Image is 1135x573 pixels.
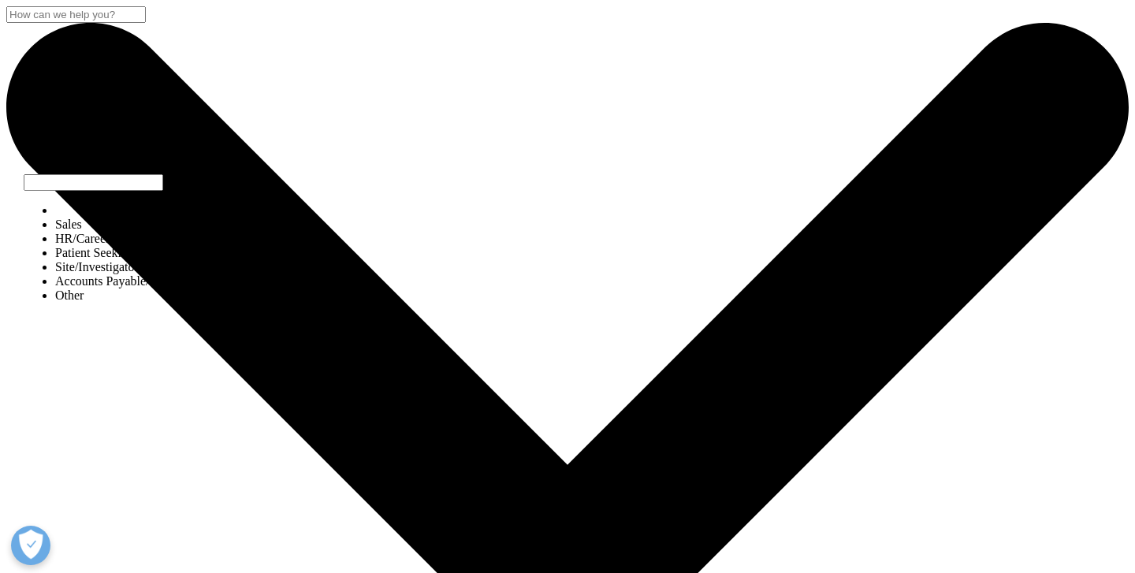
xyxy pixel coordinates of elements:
[6,6,146,23] input: 搜索
[55,288,209,303] li: Other
[55,246,209,260] li: Patient Seeking Clinical Trials
[55,274,209,288] li: Accounts Payable/Receivable
[55,218,209,232] li: Sales
[55,232,209,246] li: HR/Career
[11,526,50,565] button: 打开偏好
[55,260,209,274] li: Site/Investigator Waiting List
